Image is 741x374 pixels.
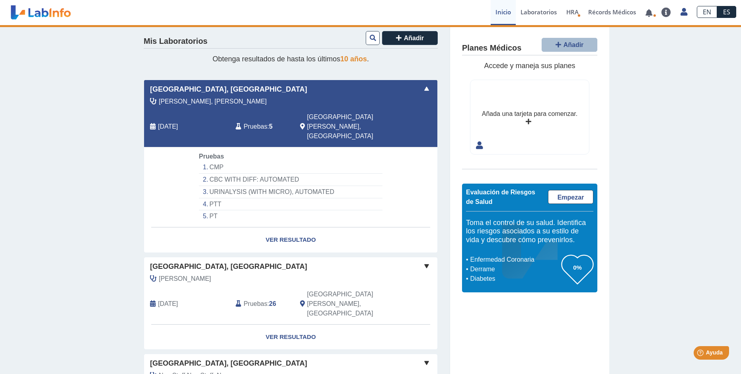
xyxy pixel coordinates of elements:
[158,299,178,309] span: 2024-12-13
[307,290,395,318] span: San Juan, PR
[199,198,382,211] li: PTT
[307,112,395,141] span: San Juan, PR
[159,274,211,284] span: Zeda, Evelyn
[150,84,307,95] span: [GEOGRAPHIC_DATA], [GEOGRAPHIC_DATA]
[564,41,584,48] span: Añadir
[199,174,382,186] li: CBC WITH DIFF: AUTOMATED
[244,122,267,131] span: Pruebas
[230,112,294,141] div: :
[468,264,562,274] li: Derrame
[340,55,367,63] span: 10 años
[468,274,562,284] li: Diabetes
[144,325,437,350] a: Ver Resultado
[269,300,276,307] b: 26
[484,62,575,70] span: Accede y maneja sus planes
[150,358,307,369] span: [GEOGRAPHIC_DATA], [GEOGRAPHIC_DATA]
[230,290,294,318] div: :
[144,37,207,46] h4: Mis Laboratorios
[558,194,584,201] span: Empezar
[562,262,593,272] h3: 0%
[462,43,521,53] h4: Planes Médicos
[150,261,307,272] span: [GEOGRAPHIC_DATA], [GEOGRAPHIC_DATA]
[466,189,535,205] span: Evaluación de Riesgos de Salud
[199,210,382,222] li: PT
[468,255,562,264] li: Enfermedad Coronaria
[269,123,273,130] b: 5
[670,343,732,365] iframe: Help widget launcher
[382,31,438,45] button: Añadir
[404,35,424,41] span: Añadir
[697,6,717,18] a: EN
[566,8,579,16] span: HRA
[717,6,736,18] a: ES
[548,190,593,204] a: Empezar
[199,161,382,174] li: CMP
[144,227,437,253] a: Ver Resultado
[482,109,577,119] div: Añada una tarjeta para comenzar.
[244,299,267,309] span: Pruebas
[158,122,178,131] span: 2025-08-11
[159,97,267,106] span: Mendez Martinez, Keimari
[199,153,224,160] span: Pruebas
[466,219,593,245] h5: Toma el control de su salud. Identifica los riesgos asociados a su estilo de vida y descubre cómo...
[542,38,597,52] button: Añadir
[213,55,369,63] span: Obtenga resultados de hasta los últimos .
[199,186,382,198] li: URINALYSIS (WITH MICRO), AUTOMATED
